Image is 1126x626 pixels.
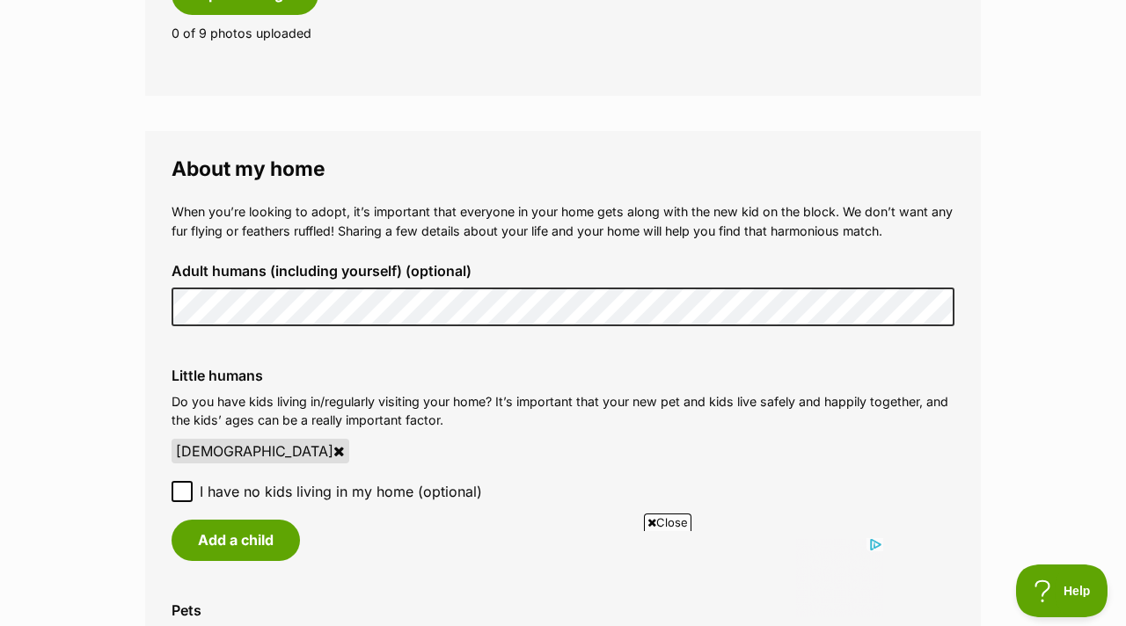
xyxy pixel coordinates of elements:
span: Close [644,513,691,531]
p: 0 of 9 photos uploaded [172,24,954,42]
label: Pets [172,602,954,618]
iframe: Advertisement [243,538,883,617]
div: [DEMOGRAPHIC_DATA] [172,439,349,463]
span: I have no kids living in my home (optional) [200,481,482,502]
iframe: Help Scout Beacon - Open [1016,564,1108,617]
p: When you’re looking to adopt, it’s important that everyone in your home gets along with the new k... [172,202,954,240]
button: Add a child [172,520,300,560]
legend: About my home [172,157,954,180]
label: Little humans [172,368,954,383]
label: Adult humans (including yourself) (optional) [172,263,954,279]
p: Do you have kids living in/regularly visiting your home? It’s important that your new pet and kid... [172,392,954,430]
